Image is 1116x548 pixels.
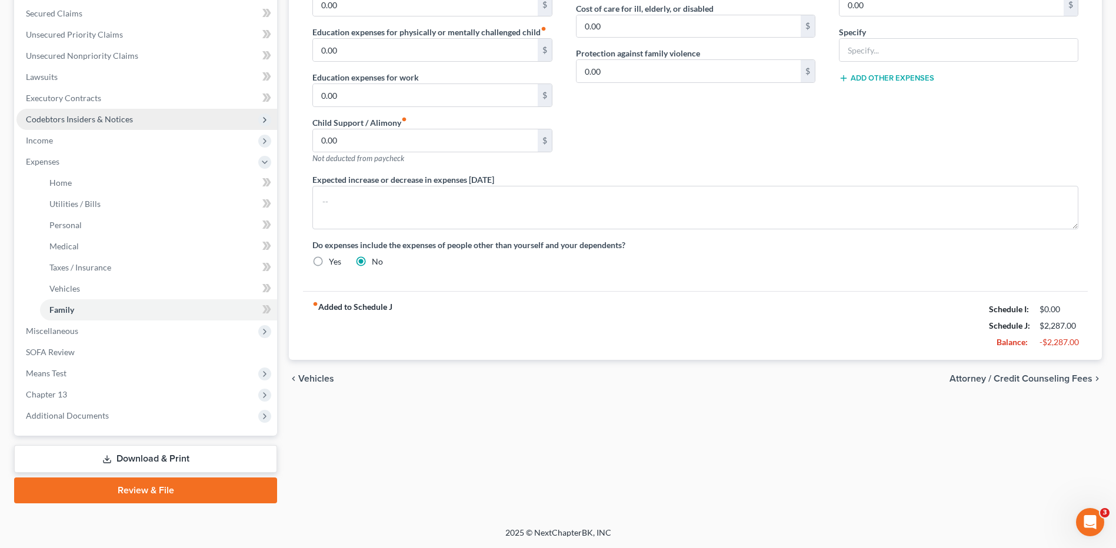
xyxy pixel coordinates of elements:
[997,337,1028,347] strong: Balance:
[49,305,74,315] span: Family
[312,301,318,307] i: fiber_manual_record
[16,66,277,88] a: Lawsuits
[312,153,404,163] span: Not deducted from paycheck
[14,445,277,473] a: Download & Print
[298,374,334,383] span: Vehicles
[576,47,700,59] label: Protection against family violence
[577,15,801,38] input: --
[801,15,815,38] div: $
[40,193,277,215] a: Utilities / Bills
[49,220,82,230] span: Personal
[538,84,552,106] div: $
[1092,374,1102,383] i: chevron_right
[372,256,383,268] label: No
[49,241,79,251] span: Medical
[989,320,1030,330] strong: Schedule J:
[26,368,66,378] span: Means Test
[26,93,101,103] span: Executory Contracts
[26,29,123,39] span: Unsecured Priority Claims
[839,73,934,83] button: Add Other Expenses
[1040,303,1078,315] div: $0.00
[839,26,866,38] label: Specify
[14,477,277,503] a: Review & File
[223,527,894,548] div: 2025 © NextChapterBK, INC
[538,39,552,61] div: $
[538,129,552,152] div: $
[40,257,277,278] a: Taxes / Insurance
[1076,508,1104,536] iframe: Intercom live chat
[16,342,277,363] a: SOFA Review
[26,8,82,18] span: Secured Claims
[313,84,537,106] input: --
[541,26,547,32] i: fiber_manual_record
[26,410,109,420] span: Additional Documents
[401,116,407,122] i: fiber_manual_record
[312,26,547,38] label: Education expenses for physically or mentally challenged child
[49,178,72,188] span: Home
[289,374,298,383] i: chevron_left
[16,24,277,45] a: Unsecured Priority Claims
[313,39,537,61] input: --
[801,60,815,82] div: $
[40,278,277,299] a: Vehicles
[312,173,494,186] label: Expected increase or decrease in expenses [DATE]
[49,283,80,293] span: Vehicles
[40,172,277,193] a: Home
[40,236,277,257] a: Medical
[840,39,1078,61] input: Specify...
[40,215,277,236] a: Personal
[26,72,58,82] span: Lawsuits
[950,374,1102,383] button: Attorney / Credit Counseling Fees chevron_right
[26,135,53,145] span: Income
[289,374,334,383] button: chevron_left Vehicles
[26,51,138,61] span: Unsecured Nonpriority Claims
[313,129,537,152] input: --
[577,60,801,82] input: --
[26,326,78,336] span: Miscellaneous
[40,299,277,320] a: Family
[49,199,101,209] span: Utilities / Bills
[26,347,75,357] span: SOFA Review
[989,304,1029,314] strong: Schedule I:
[26,389,67,399] span: Chapter 13
[950,374,1092,383] span: Attorney / Credit Counseling Fees
[312,301,392,350] strong: Added to Schedule J
[1100,508,1110,517] span: 3
[16,88,277,109] a: Executory Contracts
[49,262,111,272] span: Taxes / Insurance
[576,2,714,15] label: Cost of care for ill, elderly, or disabled
[1040,336,1078,348] div: -$2,287.00
[312,71,419,83] label: Education expenses for work
[16,45,277,66] a: Unsecured Nonpriority Claims
[312,116,407,129] label: Child Support / Alimony
[1040,320,1078,332] div: $2,287.00
[26,114,133,124] span: Codebtors Insiders & Notices
[16,3,277,24] a: Secured Claims
[329,256,341,268] label: Yes
[312,239,1078,251] label: Do expenses include the expenses of people other than yourself and your dependents?
[26,156,59,166] span: Expenses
